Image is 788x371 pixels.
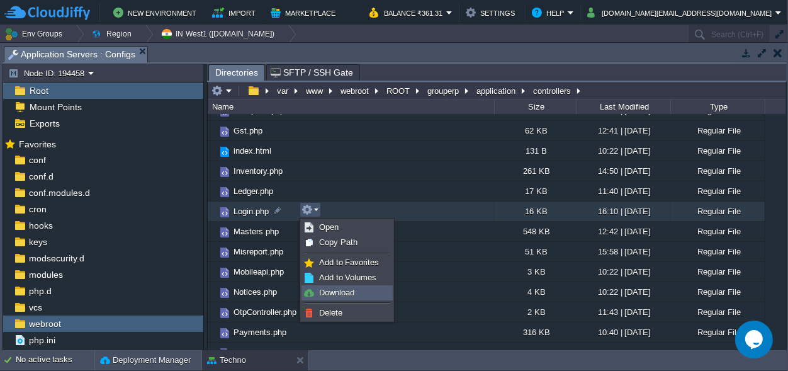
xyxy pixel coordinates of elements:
a: cron [26,203,48,215]
span: Copy Path [319,237,357,247]
a: Inventory.php [232,166,284,176]
span: Directories [215,65,258,81]
span: Application Servers : Configs [8,47,135,62]
a: php.ini [26,334,57,346]
div: Regular File [670,161,765,181]
div: 17 KB [494,181,576,201]
div: 11:43 | [DATE] [576,302,670,322]
div: 11:40 | [DATE] [576,181,670,201]
div: 10:22 | [DATE] [576,141,670,161]
button: webroot [339,85,372,96]
span: Mobileapi.php [232,266,286,277]
div: 12:41 | [DATE] [576,121,670,140]
div: 14:50 | [DATE] [576,161,670,181]
img: AMDAwAAAACH5BAEAAAAALAAAAAABAAEAAAICRAEAOw== [218,185,232,199]
a: Ledger.php [232,186,275,197]
img: AMDAwAAAACH5BAEAAAAALAAAAAABAAEAAAICRAEAOw== [218,145,232,159]
div: 10:22 | [DATE] [576,262,670,282]
span: keys [26,236,49,248]
div: 2 KB [494,302,576,322]
div: 10:22 | [DATE] [576,282,670,302]
div: 16:10 | [DATE] [576,202,670,221]
img: AMDAwAAAACH5BAEAAAAALAAAAAABAAEAAAICRAEAOw== [218,205,232,219]
img: AMDAwAAAACH5BAEAAAAALAAAAAABAAEAAAICRAEAOw== [208,262,218,282]
a: hooks [26,220,55,231]
div: 13:24 | [DATE] [576,343,670,362]
div: 131 B [494,141,576,161]
input: Click to enter the path [208,82,786,100]
button: www [304,85,326,96]
div: Size [495,100,576,114]
img: AMDAwAAAACH5BAEAAAAALAAAAAABAAEAAAICRAEAOw== [218,306,232,320]
div: 15:58 | [DATE] [576,242,670,261]
div: Regular File [670,141,765,161]
a: vcs [26,302,44,313]
a: Add to Favorites [302,256,392,270]
div: Regular File [670,343,765,362]
img: AMDAwAAAACH5BAEAAAAALAAAAAABAAEAAAICRAEAOw== [208,121,218,140]
a: Root [27,85,50,96]
a: php.d [26,285,53,297]
img: AMDAwAAAACH5BAEAAAAALAAAAAABAAEAAAICRAEAOw== [208,222,218,241]
span: modules [26,269,65,280]
button: Techno [207,354,246,367]
span: Misreport.php [232,246,285,257]
a: Payments.php [232,327,288,338]
div: Type [672,100,765,114]
img: AMDAwAAAACH5BAEAAAAALAAAAAABAAEAAAICRAEAOw== [218,326,232,340]
button: Import [212,5,259,20]
a: Mount Points [27,101,84,113]
button: IN West1 ([DOMAIN_NAME]) [160,25,279,43]
span: Notices.php [232,287,279,297]
a: Masters.php [232,226,281,237]
a: Favorites [16,139,58,149]
div: 51 KB [494,242,576,261]
button: Marketplace [271,5,339,20]
span: Add to Favorites [319,258,379,267]
a: conf.modules.d [26,187,92,198]
a: conf.d [26,171,55,182]
span: index.html [232,146,273,156]
span: Add to Volumes [319,273,376,282]
div: 17 KB [494,343,576,362]
button: Balance ₹361.31 [369,5,446,20]
div: Name [209,100,494,114]
img: CloudJiffy [4,5,90,21]
iframe: chat widget [735,321,775,358]
a: modsecurity.d [26,253,86,264]
a: conf [26,154,48,166]
span: PfAdmin.php [232,347,283,358]
button: Help [532,5,568,20]
img: AMDAwAAAACH5BAEAAAAALAAAAAABAAEAAAICRAEAOw== [218,225,232,239]
span: Delete [319,308,342,317]
button: Node ID: 194458 [8,67,88,79]
img: AMDAwAAAACH5BAEAAAAALAAAAAABAAEAAAICRAEAOw== [218,266,232,280]
a: Login.php [232,206,271,217]
button: grouperp [425,85,462,96]
a: Exports [27,118,62,129]
button: Deployment Manager [100,354,191,367]
a: Gst.php [232,125,264,136]
span: Download [319,288,354,297]
img: AMDAwAAAACH5BAEAAAAALAAAAAABAAEAAAICRAEAOw== [208,242,218,261]
img: AMDAwAAAACH5BAEAAAAALAAAAAABAAEAAAICRAEAOw== [208,302,218,322]
img: AMDAwAAAACH5BAEAAAAALAAAAAABAAEAAAICRAEAOw== [218,165,232,179]
div: Regular File [670,242,765,261]
img: AMDAwAAAACH5BAEAAAAALAAAAAABAAEAAAICRAEAOw== [218,286,232,300]
div: 10:40 | [DATE] [576,322,670,342]
span: Open [319,222,339,232]
div: 12:42 | [DATE] [576,222,670,241]
div: Regular File [670,202,765,221]
div: 316 KB [494,322,576,342]
div: 3 KB [494,262,576,282]
span: SFTP / SSH Gate [271,65,353,80]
